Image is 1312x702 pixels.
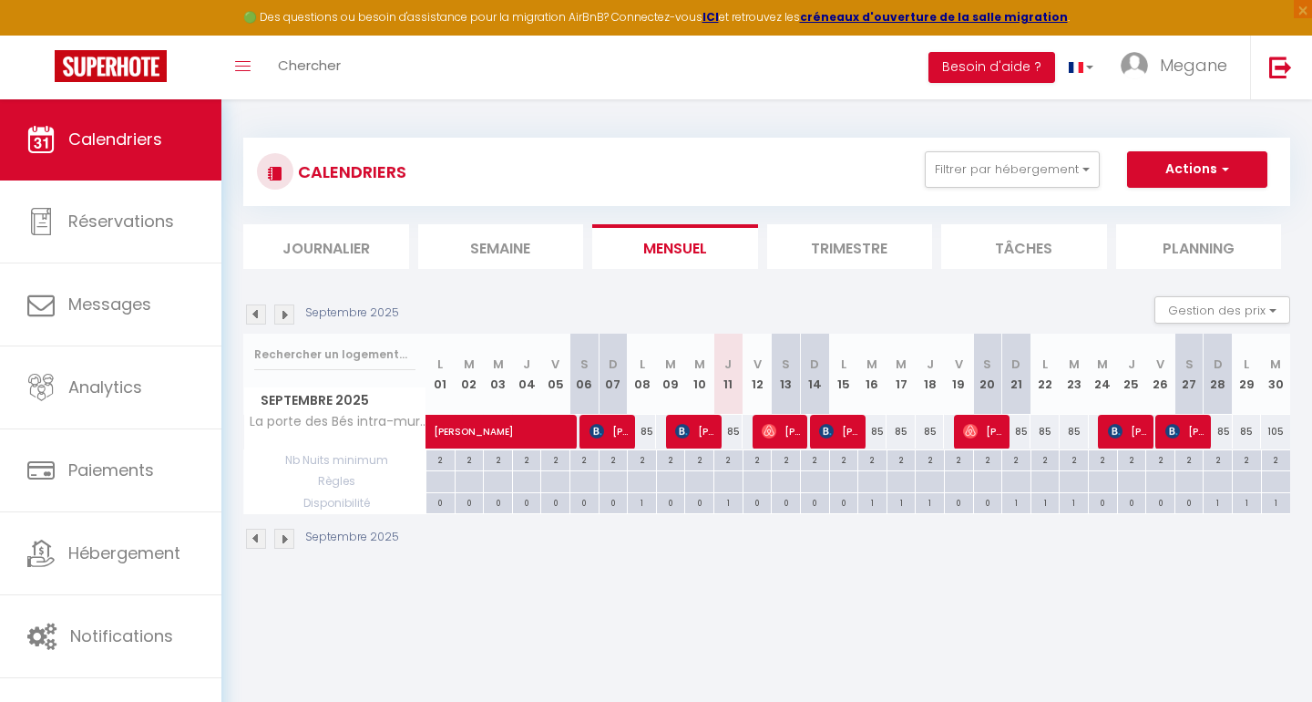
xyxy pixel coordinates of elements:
div: 0 [772,493,800,511]
div: 2 [685,450,713,468]
div: 0 [974,493,1002,511]
a: Chercher [264,36,354,99]
abbr: D [1214,356,1223,373]
div: 85 [1233,415,1262,449]
div: 2 [743,450,772,468]
div: 0 [830,493,858,511]
div: 1 [714,493,743,511]
div: 85 [1204,415,1233,449]
th: 07 [599,334,628,415]
span: [PERSON_NAME] [434,405,643,439]
span: Chercher [278,56,341,75]
div: 2 [628,450,656,468]
div: 2 [772,450,800,468]
abbr: M [493,356,504,373]
abbr: M [1097,356,1108,373]
th: 19 [944,334,973,415]
div: 85 [858,415,887,449]
div: 1 [887,493,916,511]
th: 04 [512,334,541,415]
strong: ICI [702,9,719,25]
div: 85 [1060,415,1089,449]
div: 2 [916,450,944,468]
li: Semaine [418,224,584,269]
abbr: M [694,356,705,373]
div: 1 [916,493,944,511]
div: 2 [570,450,599,468]
div: 2 [801,450,829,468]
th: 09 [656,334,685,415]
div: 2 [657,450,685,468]
abbr: L [1042,356,1048,373]
span: Nb Nuits minimum [244,450,425,470]
div: 1 [1233,493,1261,511]
th: 28 [1204,334,1233,415]
div: 1 [858,493,887,511]
abbr: M [896,356,907,373]
div: 2 [1233,450,1261,468]
th: 23 [1060,334,1089,415]
abbr: D [810,356,819,373]
img: Super Booking [55,50,167,82]
div: 85 [714,415,743,449]
div: 1 [1060,493,1088,511]
div: 0 [743,493,772,511]
div: 85 [1030,415,1060,449]
span: [PERSON_NAME] [762,414,801,449]
span: Réservations [68,210,174,232]
div: 2 [484,450,512,468]
th: 06 [570,334,600,415]
span: [PERSON_NAME] [819,414,858,449]
th: 10 [685,334,714,415]
span: Analytics [68,376,142,398]
div: 85 [916,415,945,449]
th: 08 [628,334,657,415]
div: 0 [426,493,455,511]
div: 2 [1146,450,1174,468]
div: 0 [1118,493,1146,511]
div: 2 [1002,450,1030,468]
abbr: J [724,356,732,373]
abbr: S [983,356,991,373]
div: 1 [1002,493,1030,511]
div: 2 [1089,450,1117,468]
div: 2 [600,450,628,468]
div: 2 [1118,450,1146,468]
abbr: L [1244,356,1249,373]
th: 17 [887,334,916,415]
abbr: J [1128,356,1135,373]
abbr: M [866,356,877,373]
button: Besoin d'aide ? [928,52,1055,83]
th: 05 [541,334,570,415]
button: Actions [1127,151,1267,188]
th: 26 [1146,334,1175,415]
div: 0 [685,493,713,511]
div: 0 [801,493,829,511]
li: Planning [1116,224,1282,269]
abbr: D [609,356,618,373]
div: 105 [1261,415,1290,449]
th: 30 [1261,334,1290,415]
abbr: V [753,356,762,373]
span: [PERSON_NAME] [589,414,629,449]
span: Disponibilité [244,493,425,513]
a: ... Megane [1107,36,1250,99]
div: 1 [628,493,656,511]
th: 16 [858,334,887,415]
span: [PERSON_NAME] [963,414,1002,449]
th: 11 [714,334,743,415]
strong: créneaux d'ouverture de la salle migration [800,9,1068,25]
div: 2 [1175,450,1204,468]
th: 27 [1174,334,1204,415]
th: 03 [484,334,513,415]
button: Gestion des prix [1154,296,1290,324]
abbr: M [665,356,676,373]
div: 0 [1175,493,1204,511]
span: Calendriers [68,128,162,150]
div: 85 [1002,415,1031,449]
abbr: L [841,356,846,373]
div: 1 [1262,493,1290,511]
span: Notifications [70,625,173,647]
div: 2 [1204,450,1232,468]
div: 0 [484,493,512,511]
